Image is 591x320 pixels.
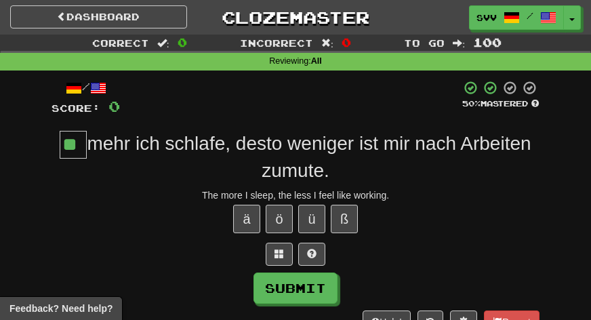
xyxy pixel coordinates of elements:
[52,102,100,114] span: Score:
[404,37,445,49] span: To go
[266,243,293,266] button: Switch sentence to multiple choice alt+p
[476,12,497,24] span: svv
[469,5,564,30] a: svv /
[52,80,120,97] div: /
[52,188,539,202] div: The more I sleep, the less I feel like working.
[331,205,358,233] button: ß
[92,37,149,49] span: Correct
[321,38,333,47] span: :
[298,205,325,233] button: ü
[342,35,351,49] span: 0
[178,35,187,49] span: 0
[108,98,120,115] span: 0
[207,5,384,29] a: Clozemaster
[87,133,531,180] span: mehr ich schlafe, desto weniger ist mir nach Arbeiten zumute.
[10,5,187,28] a: Dashboard
[298,243,325,266] button: Single letter hint - you only get 1 per sentence and score half the points! alt+h
[240,37,313,49] span: Incorrect
[233,205,260,233] button: ä
[157,38,169,47] span: :
[473,35,502,49] span: 100
[461,98,539,109] div: Mastered
[453,38,465,47] span: :
[311,56,322,66] strong: All
[462,99,481,108] span: 50 %
[527,11,533,20] span: /
[9,302,113,315] span: Open feedback widget
[253,273,338,304] button: Submit
[266,205,293,233] button: ö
